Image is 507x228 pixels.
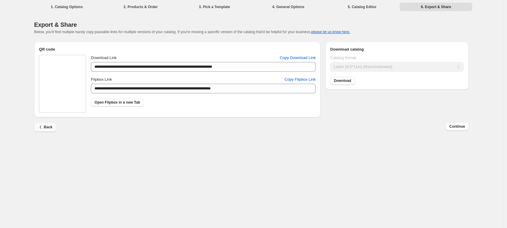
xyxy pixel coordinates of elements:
h2: Download catalog [330,46,464,52]
span: Copy Download Link [280,55,316,61]
h2: QR code [39,46,316,52]
span: Below, you'll find multiple handy copy passable links for multiple versions of your catalog. If y... [34,30,350,34]
button: Copy Flipbox Link [281,75,319,84]
a: Open Flipbox in a new Tab [91,98,144,107]
button: Back [34,122,56,132]
img: thumbImage [47,63,78,105]
a: Download [330,77,355,85]
span: Download Link [91,55,116,60]
span: Copy Flipbox Link [285,77,316,83]
span: Back [38,124,53,130]
span: Catalog format [330,55,356,60]
button: Continue [446,122,469,131]
span: Download [334,78,351,83]
button: please let us know here. [311,30,350,34]
button: Copy Download Link [276,53,319,63]
span: Export & Share [34,21,77,28]
span: Flipbox Link [91,77,112,82]
span: Open Flipbox in a new Tab [94,100,140,105]
span: Continue [449,124,465,129]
